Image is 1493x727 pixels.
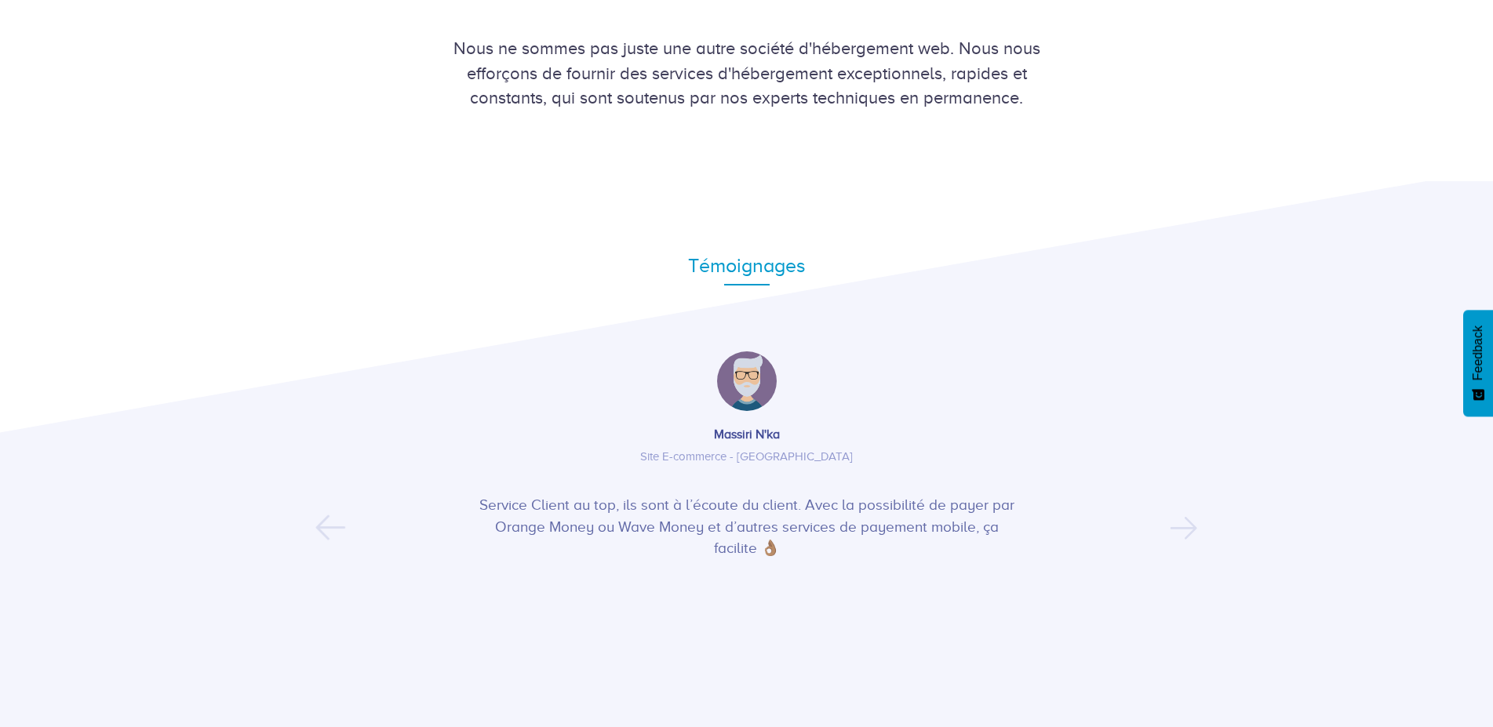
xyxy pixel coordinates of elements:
p: Service Client au top, ils sont à l’écoute du client. Avec la possibilité de payer par Orange Mon... [472,494,1021,558]
span: Feedback [1471,325,1485,380]
div: Témoignages [300,252,1194,280]
button: Feedback - Afficher l’enquête [1463,310,1493,416]
iframe: Avis clients publiés sur Trustpilot [300,687,1194,706]
button: Previous [315,507,325,530]
button: Next [1169,507,1178,530]
div: Nous ne sommes pas juste une autre société d'hébergement web. Nous nous efforçons de fournir des ... [300,36,1194,110]
h5: Site E-commerce - [GEOGRAPHIC_DATA] [472,450,1021,463]
h4: Massiri N'ka [472,428,1021,442]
